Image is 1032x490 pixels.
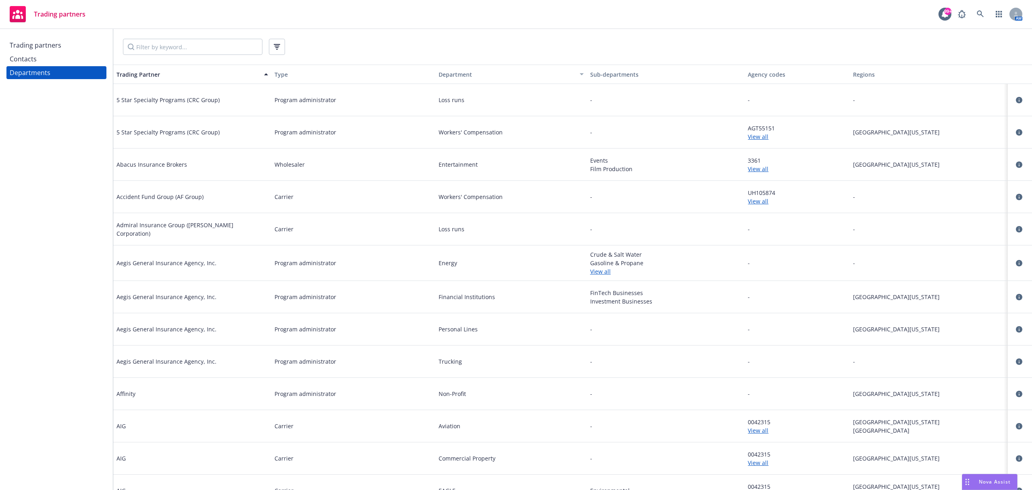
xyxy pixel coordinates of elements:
span: - [748,225,750,233]
a: View all [748,459,847,467]
span: 0042315 [748,418,847,426]
span: [GEOGRAPHIC_DATA][US_STATE] [853,418,1005,426]
a: View all [748,132,847,141]
input: Filter by keyword... [123,39,262,55]
span: Accident Fund Group (AF Group) [117,193,204,201]
div: Regions [853,70,1005,79]
span: Program administrator [275,357,336,366]
span: - [590,225,592,233]
span: Carrier [275,193,293,201]
span: - [748,389,750,398]
span: Energy [439,259,584,267]
span: - [590,454,592,463]
button: Type [271,65,429,84]
span: Carrier [275,422,293,430]
a: circleInformation [1014,224,1024,234]
span: [GEOGRAPHIC_DATA][US_STATE] [853,160,1005,169]
a: View all [590,267,742,276]
span: AIG [117,454,126,463]
span: Financial Institutions [439,293,584,301]
a: View all [748,197,847,205]
span: Carrier [275,454,293,463]
div: Trading partners [10,39,61,52]
button: Department [429,65,587,84]
span: - [748,259,750,267]
a: View all [748,426,847,435]
span: - [748,325,750,333]
button: Trading Partner [113,65,271,84]
span: - [853,357,1005,366]
a: Report a Bug [954,6,970,22]
span: [GEOGRAPHIC_DATA][US_STATE] [853,128,1005,136]
span: Gasoline & Propane [590,259,742,267]
a: Departments [6,66,106,79]
a: circleInformation [1014,357,1024,366]
div: Agency codes [748,70,847,79]
a: circleInformation [1014,325,1024,334]
span: Non-Profit [439,389,584,398]
span: - [590,357,592,366]
span: FinTech Businesses [590,289,742,297]
span: Affinity [117,389,135,398]
div: Department [432,70,575,79]
div: Drag to move [962,474,972,490]
span: [GEOGRAPHIC_DATA][US_STATE] [853,325,1005,333]
span: Events [590,156,742,165]
a: Switch app [991,6,1007,22]
a: circleInformation [1014,258,1024,268]
span: [GEOGRAPHIC_DATA][US_STATE] [853,454,1005,463]
span: Program administrator [275,325,336,333]
span: - [748,357,750,366]
span: Investment Businesses [590,297,742,306]
div: Sub-departments [590,70,742,79]
span: Nova Assist [979,478,1011,485]
span: - [853,193,1005,201]
div: Departments [10,66,50,79]
button: Agency codes [745,65,850,84]
span: Film Production [590,165,742,173]
a: Search [972,6,988,22]
span: Wholesaler [275,160,305,169]
span: - [590,422,592,430]
a: circleInformation [1014,421,1024,431]
div: Contacts [10,52,37,65]
span: Trading partners [34,11,85,17]
span: Aegis General Insurance Agency, Inc. [117,357,216,366]
span: Program administrator [275,96,336,104]
span: 3361 [748,156,847,165]
button: Sub-departments [587,65,745,84]
a: Trading partners [6,3,89,25]
span: Admiral Insurance Group ([PERSON_NAME] Corporation) [117,221,268,238]
span: Workers' Compensation [439,128,584,136]
span: Program administrator [275,293,336,301]
div: Trading Partner [117,70,259,79]
a: View all [748,165,847,173]
span: [GEOGRAPHIC_DATA][US_STATE] [853,389,1005,398]
span: [GEOGRAPHIC_DATA][US_STATE] [853,293,1005,301]
span: Aegis General Insurance Agency, Inc. [117,293,216,301]
span: Abacus Insurance Brokers [117,160,187,169]
a: circleInformation [1014,389,1024,399]
a: circleInformation [1014,128,1024,137]
span: AIG [117,422,126,430]
span: 5 Star Specialty Programs (CRC Group) [117,96,220,104]
span: Aegis General Insurance Agency, Inc. [117,325,216,333]
span: UH105874 [748,188,847,197]
a: Trading partners [6,39,106,52]
div: Type [275,70,426,79]
span: Personal Lines [439,325,584,333]
a: circleInformation [1014,192,1024,202]
span: AGT55151 [748,124,847,132]
span: [GEOGRAPHIC_DATA] [853,426,1005,435]
span: 0042315 [748,450,847,459]
span: - [590,128,592,136]
a: circleInformation [1014,95,1024,105]
span: Crude & Salt Water [590,250,742,259]
a: circleInformation [1014,454,1024,463]
button: Nova Assist [962,474,1017,490]
span: - [853,96,1005,104]
span: - [590,193,592,201]
button: Regions [850,65,1008,84]
span: - [748,96,750,104]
